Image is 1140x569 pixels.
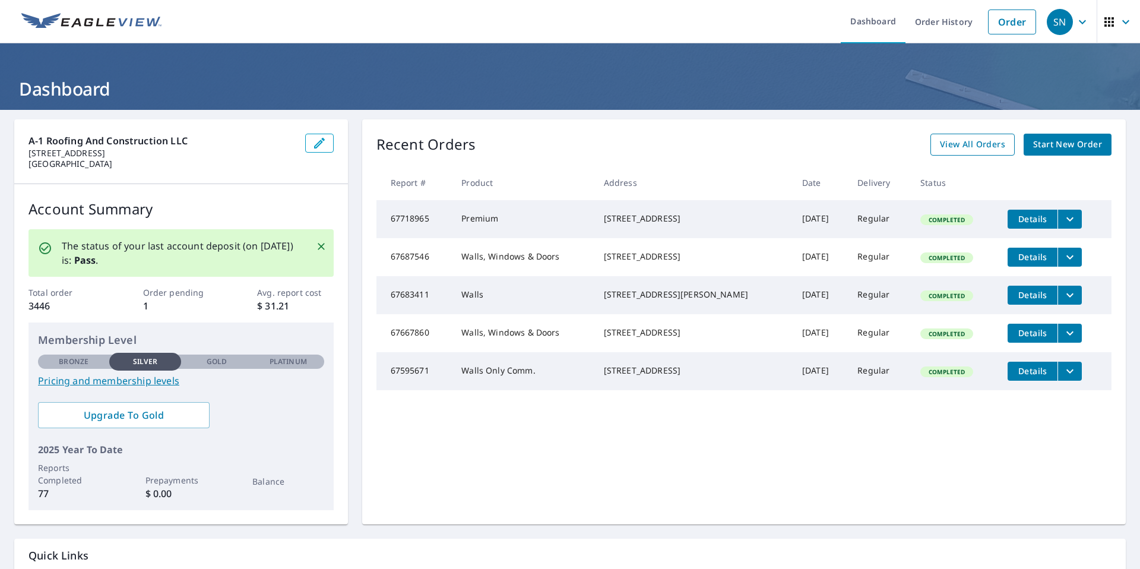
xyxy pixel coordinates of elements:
[1015,289,1050,301] span: Details
[1047,9,1073,35] div: SN
[930,134,1015,156] a: View All Orders
[1057,362,1082,381] button: filesDropdownBtn-67595671
[28,548,1111,563] p: Quick Links
[1008,210,1057,229] button: detailsBtn-67718965
[59,356,88,367] p: Bronze
[376,238,452,276] td: 67687546
[143,299,219,313] p: 1
[848,200,911,238] td: Regular
[143,286,219,299] p: Order pending
[848,238,911,276] td: Regular
[1057,286,1082,305] button: filesDropdownBtn-67683411
[793,314,848,352] td: [DATE]
[1015,365,1050,377] span: Details
[28,134,296,148] p: A-1 Roofing and Construction LLC
[1008,248,1057,267] button: detailsBtn-67687546
[1015,327,1050,339] span: Details
[1015,213,1050,225] span: Details
[28,198,334,220] p: Account Summary
[257,286,333,299] p: Avg. report cost
[28,148,296,159] p: [STREET_ADDRESS]
[1057,210,1082,229] button: filesDropdownBtn-67718965
[28,286,104,299] p: Total order
[47,409,200,422] span: Upgrade To Gold
[74,254,96,267] b: Pass
[62,239,302,267] p: The status of your last account deposit (on [DATE]) is: .
[1008,362,1057,381] button: detailsBtn-67595671
[145,474,217,486] p: Prepayments
[604,213,783,225] div: [STREET_ADDRESS]
[376,134,476,156] p: Recent Orders
[604,327,783,339] div: [STREET_ADDRESS]
[133,356,158,367] p: Silver
[921,330,972,338] span: Completed
[376,165,452,200] th: Report #
[252,475,324,488] p: Balance
[145,486,217,501] p: $ 0.00
[848,314,911,352] td: Regular
[1024,134,1111,156] a: Start New Order
[848,276,911,314] td: Regular
[921,254,972,262] span: Completed
[1008,324,1057,343] button: detailsBtn-67667860
[1057,324,1082,343] button: filesDropdownBtn-67667860
[1015,251,1050,263] span: Details
[1033,137,1102,152] span: Start New Order
[452,314,594,352] td: Walls, Windows & Doors
[452,238,594,276] td: Walls, Windows & Doors
[38,486,109,501] p: 77
[28,159,296,169] p: [GEOGRAPHIC_DATA]
[793,352,848,390] td: [DATE]
[1057,248,1082,267] button: filesDropdownBtn-67687546
[848,352,911,390] td: Regular
[911,165,998,200] th: Status
[207,356,227,367] p: Gold
[376,200,452,238] td: 67718965
[38,374,324,388] a: Pricing and membership levels
[921,216,972,224] span: Completed
[848,165,911,200] th: Delivery
[14,77,1126,101] h1: Dashboard
[921,368,972,376] span: Completed
[452,165,594,200] th: Product
[793,238,848,276] td: [DATE]
[376,352,452,390] td: 67595671
[28,299,104,313] p: 3446
[793,165,848,200] th: Date
[313,239,329,254] button: Close
[21,13,161,31] img: EV Logo
[257,299,333,313] p: $ 31.21
[604,289,783,301] div: [STREET_ADDRESS][PERSON_NAME]
[988,10,1036,34] a: Order
[38,461,109,486] p: Reports Completed
[921,292,972,300] span: Completed
[452,200,594,238] td: Premium
[376,276,452,314] td: 67683411
[452,276,594,314] td: Walls
[38,442,324,457] p: 2025 Year To Date
[594,165,793,200] th: Address
[452,352,594,390] td: Walls Only Comm.
[270,356,307,367] p: Platinum
[940,137,1005,152] span: View All Orders
[793,200,848,238] td: [DATE]
[376,314,452,352] td: 67667860
[38,332,324,348] p: Membership Level
[38,402,210,428] a: Upgrade To Gold
[1008,286,1057,305] button: detailsBtn-67683411
[604,365,783,377] div: [STREET_ADDRESS]
[604,251,783,263] div: [STREET_ADDRESS]
[793,276,848,314] td: [DATE]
